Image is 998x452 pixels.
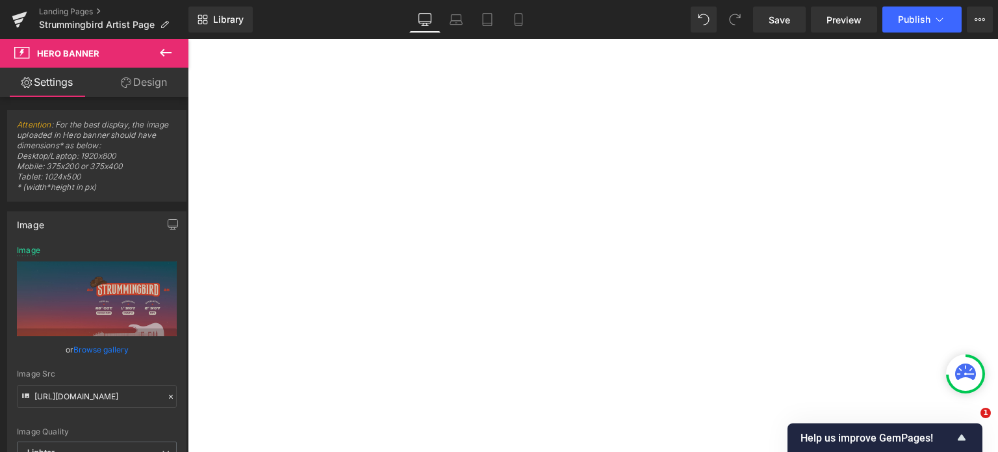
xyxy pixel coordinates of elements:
[691,7,717,33] button: Undo
[967,7,993,33] button: More
[882,7,962,33] button: Publish
[97,68,191,97] a: Design
[17,385,177,408] input: Link
[17,120,51,129] a: Attention
[37,48,99,59] span: Hero Banner
[811,7,877,33] a: Preview
[17,343,177,356] div: or
[73,338,129,361] a: Browse gallery
[826,13,862,27] span: Preview
[800,430,969,445] button: Show survey - Help us improve GemPages!
[188,7,253,33] a: New Library
[39,7,188,17] a: Landing Pages
[898,14,930,25] span: Publish
[17,212,44,230] div: Image
[769,13,790,27] span: Save
[17,120,177,201] span: : For the best display, the image uploaded in Hero banner should have dimensions* as below: Deskt...
[17,427,177,436] div: Image Quality
[980,408,991,418] span: 1
[213,14,244,25] span: Library
[39,20,155,30] span: Strummingbird Artist Page
[800,432,954,444] span: Help us improve GemPages!
[722,7,748,33] button: Redo
[17,369,177,379] div: Image Src
[472,7,503,33] a: Tablet
[503,7,534,33] a: Mobile
[17,246,40,255] div: Image
[409,7,441,33] a: Desktop
[441,7,472,33] a: Laptop
[954,408,985,439] iframe: Intercom live chat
